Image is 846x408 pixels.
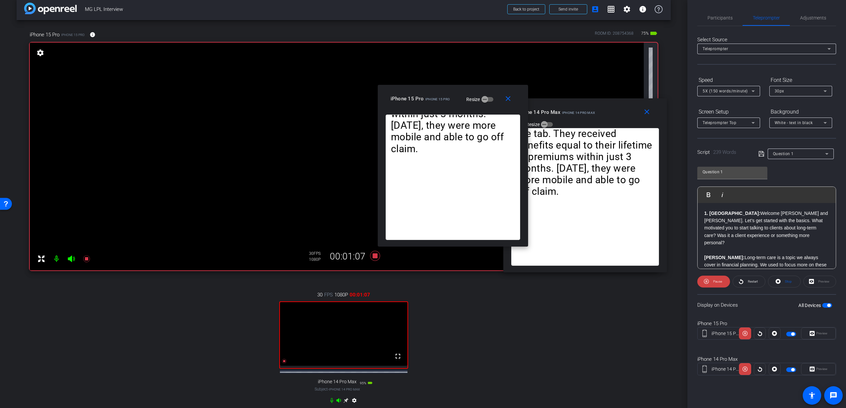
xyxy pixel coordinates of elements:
span: Subject [315,386,360,392]
label: Resize [466,96,481,103]
button: Bold (⌘B) [702,188,715,201]
mat-icon: grid_on [607,5,615,13]
span: iPhone 14 Pro Max [318,379,357,385]
span: MG LPL Interview [85,3,503,16]
div: iPhone 15 Pro [697,320,836,327]
span: iPhone 14 Pro Max [562,111,595,115]
label: All Devices [798,302,822,309]
span: - [328,387,329,391]
span: iPhone 15 Pro [30,31,59,38]
img: app-logo [24,3,77,14]
span: iPhone 15 Pro [391,96,424,102]
mat-icon: fullscreen [394,352,402,360]
span: 1080P [334,291,348,298]
mat-icon: message [829,391,837,399]
div: iPhone 14 Pro Max [697,356,836,363]
span: iPhone 14 Pro Max [329,388,360,391]
p: Long-term care is a topic we always cover in financial planning. We used to focus more on these d... [704,254,829,298]
div: iPhone 14 Pro Max [711,366,739,373]
mat-icon: battery_std [367,380,373,386]
div: Font Size [769,75,832,86]
span: 75% [640,28,650,39]
span: FPS [314,251,321,256]
div: 30 [309,251,326,256]
span: Adjustments [800,16,826,20]
strong: 1. [GEOGRAPHIC_DATA]: [704,211,760,216]
div: ROOM ID: 208754368 [595,30,634,40]
div: iPhone 15 Pro [711,330,739,337]
span: Teleprompter [753,16,780,20]
p: Welcome [PERSON_NAME] and [PERSON_NAME]. Let’s get started with the basics. What motivated you to... [704,210,829,247]
span: Participants [708,16,733,20]
span: Restart [748,280,758,283]
strong: [PERSON_NAME]: [704,255,745,260]
div: Select Source [697,36,836,44]
div: Script [697,149,749,156]
span: 30px [775,89,784,93]
div: 1080P [309,257,326,262]
div: Screen Setup [697,106,760,118]
span: 30 [317,291,323,298]
mat-icon: account_box [591,5,599,13]
span: White - text in black [775,120,813,125]
mat-icon: settings [350,398,358,406]
mat-icon: accessibility [808,391,816,399]
div: Speed [697,75,760,86]
span: 95% [360,381,366,385]
span: Send invite [558,7,578,12]
span: iPhone 14 Pro Max [516,109,560,115]
div: Display on Devices [697,294,836,316]
span: Stop [785,280,792,283]
span: iPhone 15 Pro [425,97,450,101]
span: iPhone 15 Pro [61,32,85,37]
span: Teleprompter Top [703,120,736,125]
div: 00:01:07 [326,251,370,262]
span: Back to project [513,7,539,12]
mat-icon: info [639,5,647,13]
mat-icon: settings [36,49,45,57]
mat-icon: close [504,95,512,103]
div: Background [769,106,832,118]
mat-icon: close [643,108,651,116]
span: FPS [324,291,333,298]
mat-icon: battery_std [650,29,658,37]
span: Pause [713,280,722,283]
span: Question 1 [773,152,794,156]
mat-icon: info [90,32,96,38]
span: 5X (150 words/minute) [703,89,748,93]
span: 00:01:07 [350,291,370,298]
input: Title [703,168,762,176]
span: Teleprompter [703,47,728,51]
mat-icon: settings [623,5,631,13]
span: 239 Words [713,149,736,155]
label: Resize [526,121,541,128]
